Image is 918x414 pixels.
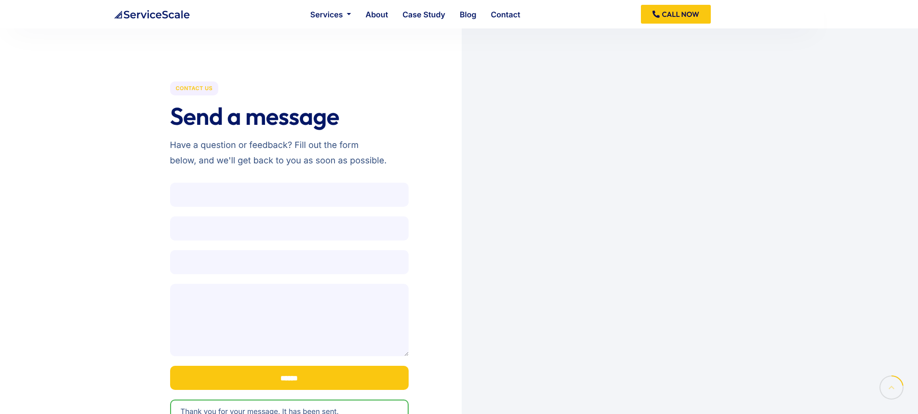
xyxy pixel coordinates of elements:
[365,11,388,18] a: About
[491,11,520,18] a: Contact
[402,11,445,18] a: Case Study
[460,11,476,18] a: Blog
[641,5,711,24] a: CALL NOW
[310,11,351,18] a: Services
[662,11,699,18] span: CALL NOW
[113,9,190,18] a: ServiceScale logo representing business automation for tradiesServiceScale logo representing busi...
[462,180,918,325] iframe: Richmond Australia
[170,138,387,168] p: Have a question or feedback? Fill out the form below, and we'll get back to you as soon as possible.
